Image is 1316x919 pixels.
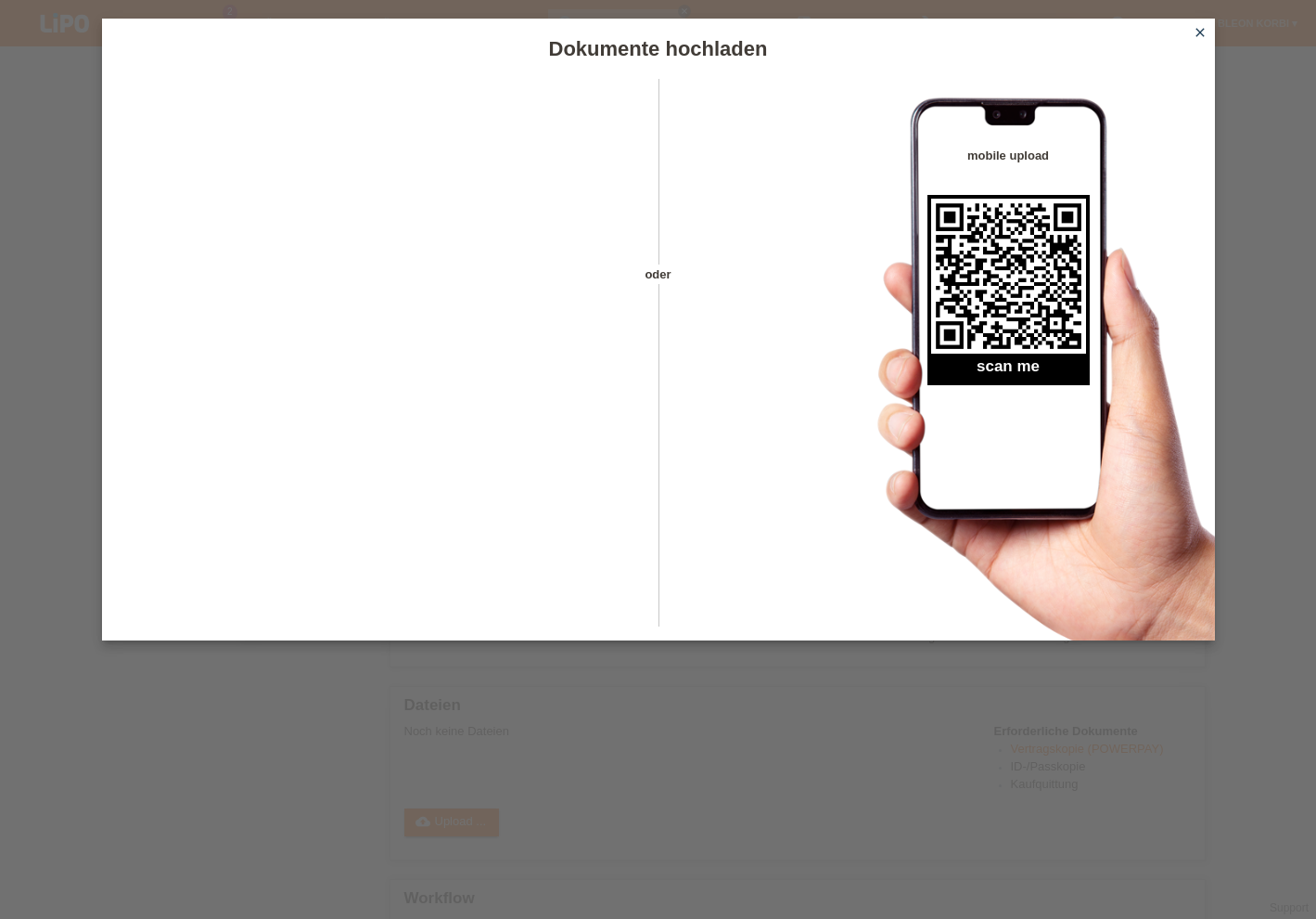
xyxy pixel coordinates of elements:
[927,149,1090,162] h4: mobile upload
[1188,23,1212,45] a: close
[102,37,1215,60] h1: Dokumente hochladen
[626,265,691,284] span: oder
[1193,25,1207,40] i: close
[130,125,626,589] iframe: Upload
[927,357,1090,385] h2: scan me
